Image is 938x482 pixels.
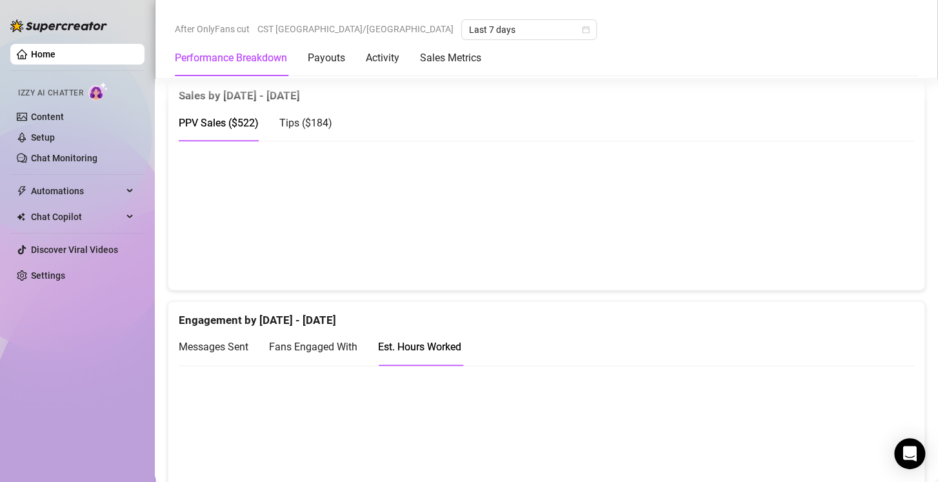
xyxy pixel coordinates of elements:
span: CST [GEOGRAPHIC_DATA]/[GEOGRAPHIC_DATA] [257,19,454,39]
div: Performance Breakdown [175,50,287,66]
div: Sales by [DATE] - [DATE] [179,77,914,105]
img: logo-BBDzfeDw.svg [10,19,107,32]
div: Activity [366,50,399,66]
a: Discover Viral Videos [31,245,118,255]
span: PPV Sales ( $522 ) [179,117,259,129]
span: calendar [582,26,590,34]
span: Chat Copilot [31,206,123,227]
span: After OnlyFans cut [175,19,250,39]
a: Content [31,112,64,122]
a: Settings [31,270,65,281]
div: Sales Metrics [420,50,481,66]
span: Tips ( $184 ) [279,117,332,129]
a: Setup [31,132,55,143]
div: Est. Hours Worked [378,339,461,355]
span: Izzy AI Chatter [18,87,83,99]
div: Engagement by [DATE] - [DATE] [179,301,914,329]
a: Chat Monitoring [31,153,97,163]
div: Open Intercom Messenger [894,438,925,469]
img: AI Chatter [88,82,108,101]
span: Messages Sent [179,341,248,353]
span: Fans Engaged With [269,341,357,353]
span: thunderbolt [17,186,27,196]
div: Payouts [308,50,345,66]
img: Chat Copilot [17,212,25,221]
span: Last 7 days [469,20,589,39]
a: Home [31,49,55,59]
span: Automations [31,181,123,201]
